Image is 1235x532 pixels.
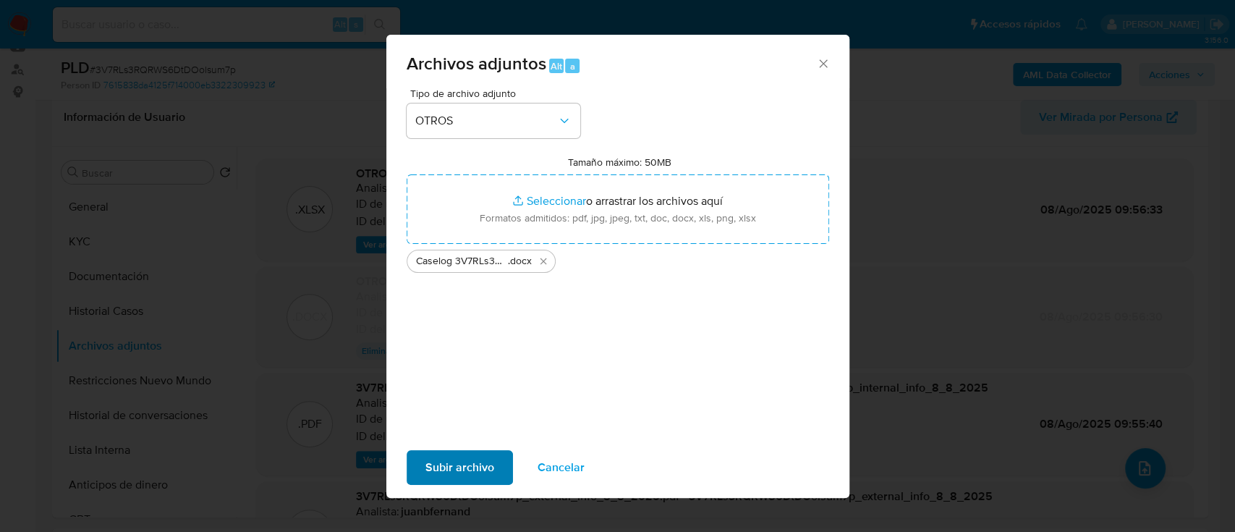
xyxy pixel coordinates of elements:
[407,51,546,76] span: Archivos adjuntos
[568,156,671,169] label: Tamaño máximo: 50MB
[416,254,508,269] span: Caselog 3V7RLs3RQRWS6DtDOolsum7p_2025_06_19_00_01_54 V2
[407,104,580,138] button: OTROS
[407,244,829,273] ul: Archivos seleccionados
[538,452,585,484] span: Cancelar
[551,59,562,73] span: Alt
[570,59,575,73] span: a
[519,450,603,485] button: Cancelar
[508,254,532,269] span: .docx
[410,88,584,98] span: Tipo de archivo adjunto
[425,452,494,484] span: Subir archivo
[535,253,552,270] button: Eliminar Caselog 3V7RLs3RQRWS6DtDOolsum7p_2025_06_19_00_01_54 V2.docx
[816,56,829,69] button: Cerrar
[407,450,513,485] button: Subir archivo
[415,114,557,128] span: OTROS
